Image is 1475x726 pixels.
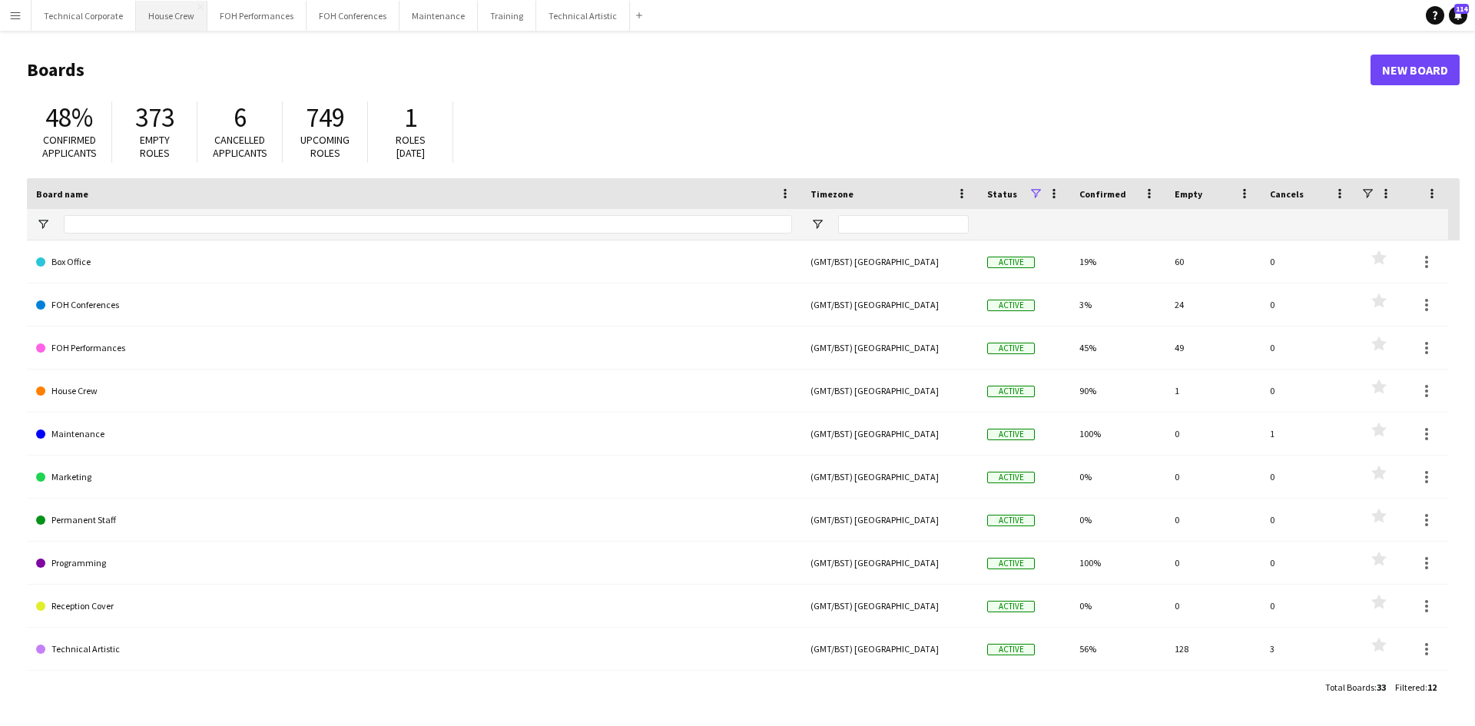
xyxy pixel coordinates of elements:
[987,644,1035,655] span: Active
[1270,188,1304,200] span: Cancels
[1165,327,1261,369] div: 49
[1165,585,1261,627] div: 0
[1070,542,1165,584] div: 100%
[36,671,792,714] a: Technical Corporate
[801,370,978,412] div: (GMT/BST) [GEOGRAPHIC_DATA]
[36,585,792,628] a: Reception Cover
[136,1,207,31] button: House Crew
[801,628,978,670] div: (GMT/BST) [GEOGRAPHIC_DATA]
[1261,585,1356,627] div: 0
[801,499,978,541] div: (GMT/BST) [GEOGRAPHIC_DATA]
[300,133,350,160] span: Upcoming roles
[1070,671,1165,713] div: 51%
[36,188,88,200] span: Board name
[207,1,307,31] button: FOH Performances
[36,413,792,456] a: Maintenance
[1395,672,1437,702] div: :
[135,101,174,134] span: 373
[1427,681,1437,693] span: 12
[1070,240,1165,283] div: 19%
[213,133,267,160] span: Cancelled applicants
[307,1,399,31] button: FOH Conferences
[810,217,824,231] button: Open Filter Menu
[36,628,792,671] a: Technical Artistic
[399,1,478,31] button: Maintenance
[987,601,1035,612] span: Active
[1175,188,1202,200] span: Empty
[31,1,136,31] button: Technical Corporate
[478,1,536,31] button: Training
[801,585,978,627] div: (GMT/BST) [GEOGRAPHIC_DATA]
[801,240,978,283] div: (GMT/BST) [GEOGRAPHIC_DATA]
[396,133,426,160] span: Roles [DATE]
[810,188,854,200] span: Timezone
[1261,327,1356,369] div: 0
[1261,240,1356,283] div: 0
[36,217,50,231] button: Open Filter Menu
[1449,6,1467,25] a: 114
[536,1,630,31] button: Technical Artistic
[36,456,792,499] a: Marketing
[1371,55,1460,85] a: New Board
[27,58,1371,81] h1: Boards
[1070,413,1165,455] div: 100%
[1165,240,1261,283] div: 60
[140,133,170,160] span: Empty roles
[801,413,978,455] div: (GMT/BST) [GEOGRAPHIC_DATA]
[1165,456,1261,498] div: 0
[987,343,1035,354] span: Active
[1070,370,1165,412] div: 90%
[1325,672,1386,702] div: :
[838,215,969,234] input: Timezone Filter Input
[801,327,978,369] div: (GMT/BST) [GEOGRAPHIC_DATA]
[1261,671,1356,713] div: 2
[1261,283,1356,326] div: 0
[1165,499,1261,541] div: 0
[987,558,1035,569] span: Active
[987,257,1035,268] span: Active
[1165,542,1261,584] div: 0
[1165,628,1261,670] div: 128
[1261,542,1356,584] div: 0
[1165,370,1261,412] div: 1
[987,515,1035,526] span: Active
[1070,283,1165,326] div: 3%
[1261,456,1356,498] div: 0
[1325,681,1374,693] span: Total Boards
[404,101,417,134] span: 1
[1377,681,1386,693] span: 33
[987,429,1035,440] span: Active
[1454,4,1469,14] span: 114
[1395,681,1425,693] span: Filtered
[987,386,1035,397] span: Active
[801,456,978,498] div: (GMT/BST) [GEOGRAPHIC_DATA]
[987,472,1035,483] span: Active
[1070,585,1165,627] div: 0%
[1261,413,1356,455] div: 1
[801,542,978,584] div: (GMT/BST) [GEOGRAPHIC_DATA]
[801,283,978,326] div: (GMT/BST) [GEOGRAPHIC_DATA]
[1165,671,1261,713] div: 111
[1070,456,1165,498] div: 0%
[42,133,97,160] span: Confirmed applicants
[36,283,792,327] a: FOH Conferences
[36,370,792,413] a: House Crew
[1070,499,1165,541] div: 0%
[64,215,792,234] input: Board name Filter Input
[1079,188,1126,200] span: Confirmed
[1261,628,1356,670] div: 3
[987,300,1035,311] span: Active
[1070,327,1165,369] div: 45%
[801,671,978,713] div: (GMT/BST) [GEOGRAPHIC_DATA]
[1261,499,1356,541] div: 0
[36,499,792,542] a: Permanent Staff
[36,240,792,283] a: Box Office
[234,101,247,134] span: 6
[45,101,93,134] span: 48%
[1261,370,1356,412] div: 0
[1165,283,1261,326] div: 24
[36,542,792,585] a: Programming
[306,101,345,134] span: 749
[987,188,1017,200] span: Status
[36,327,792,370] a: FOH Performances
